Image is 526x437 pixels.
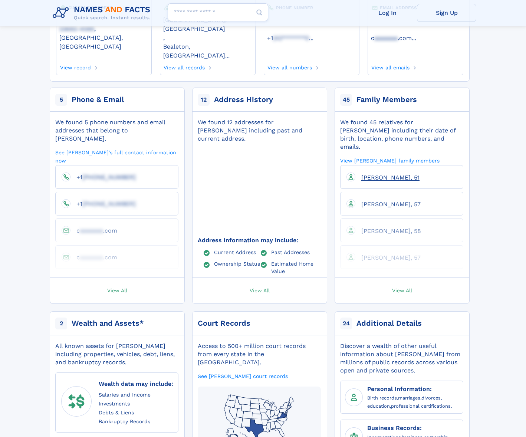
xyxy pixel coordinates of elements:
[356,318,422,329] div: Additional Details
[46,278,188,303] a: View All
[367,394,460,410] div: , , , ,
[70,173,136,180] a: +1[PHONE_NUMBER]
[59,62,91,70] a: View record
[82,200,136,207] span: [PHONE_NUMBER]
[355,254,421,261] a: [PERSON_NAME], 57
[355,227,421,234] a: [PERSON_NAME], 58
[358,4,417,22] a: Log In
[340,94,352,106] span: 45
[55,94,67,106] span: 5
[392,287,412,293] span: View All
[80,227,103,234] span: aaaaaaa
[168,3,268,21] input: search input
[198,318,250,329] div: Court Records
[70,253,117,260] a: caaaaaaa.com
[214,260,260,266] a: Ownership Status
[361,201,421,208] span: [PERSON_NAME], 57
[55,149,178,164] a: See [PERSON_NAME]'s full contact information now
[99,400,130,407] a: Investments
[361,227,421,234] span: [PERSON_NAME], 58
[331,278,473,303] a: View All
[355,174,420,181] a: [PERSON_NAME], 51
[271,249,310,255] a: Past Addresses
[163,16,252,32] a: [GEOGRAPHIC_DATA], [GEOGRAPHIC_DATA]
[72,95,124,105] div: Phone & Email
[371,34,412,42] a: caaaaaaa.com
[367,384,432,393] a: Personal Information:
[374,34,398,42] span: aaaaaaa
[355,200,421,207] a: [PERSON_NAME], 57
[340,342,463,375] div: Discover a wealth of other useful information about [PERSON_NAME] from millions of public records...
[371,62,410,70] a: View all emails
[340,157,440,164] a: View [PERSON_NAME] family members
[214,95,273,105] div: Address History
[70,227,117,234] a: caaaaaaa.com
[59,25,94,32] span: 23692-4085
[267,34,356,42] a: ...
[417,4,476,22] a: Sign Up
[189,278,331,303] a: View All
[55,342,178,367] div: All known assets for [PERSON_NAME] including properties, vehicles, debt, liens, and bankruptcy re...
[198,94,210,106] span: 12
[250,3,268,22] button: Search Button
[198,236,321,244] div: Address information may include:
[55,318,67,329] span: 2
[391,402,452,409] a: professional certifications.
[99,379,173,389] div: Wealth data may include:
[72,318,144,329] div: Wealth and Assets*
[107,287,127,293] span: View All
[361,174,420,181] span: [PERSON_NAME], 51
[99,417,150,425] a: Bankruptcy Records
[163,11,252,62] div: ,
[50,3,157,23] img: Logo Names and Facts
[340,118,463,151] div: We found 45 relatives for [PERSON_NAME] including their date of birth, location, phone numbers, a...
[163,42,252,59] a: Bealeton, [GEOGRAPHIC_DATA]...
[163,62,205,70] a: View all records
[82,174,136,181] span: [PHONE_NUMBER]
[361,254,421,261] span: [PERSON_NAME], 57
[421,394,441,401] a: divorces
[367,394,397,401] a: Birth records
[250,287,270,293] span: View All
[185,128,333,251] img: Map with markers on addresses Cory Brean
[99,408,134,416] a: Debts & Liens
[59,24,148,50] a: 23692-4085, [GEOGRAPHIC_DATA], [GEOGRAPHIC_DATA]
[398,394,420,401] a: marriages
[271,260,321,274] a: Estimated Home Value
[198,342,321,367] div: Access to 500+ million court records from every state in the [GEOGRAPHIC_DATA].
[80,254,103,261] span: aaaaaaa
[340,318,352,329] span: 24
[367,423,422,432] a: Business Records:
[348,392,359,403] img: Personal Information
[198,372,288,379] a: See [PERSON_NAME] court records
[371,34,460,42] a: ...
[65,390,88,413] img: wealth
[367,402,390,409] a: education
[267,62,312,70] a: View all numbers
[55,118,178,143] div: We found 5 phone numbers and email addresses that belong to [PERSON_NAME].
[356,95,417,105] div: Family Members
[214,249,256,255] a: Current Address
[70,200,136,207] a: +1[PHONE_NUMBER]
[198,118,321,143] div: We found 12 addresses for [PERSON_NAME] including past and current address.
[99,391,151,398] a: Salaries and Income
